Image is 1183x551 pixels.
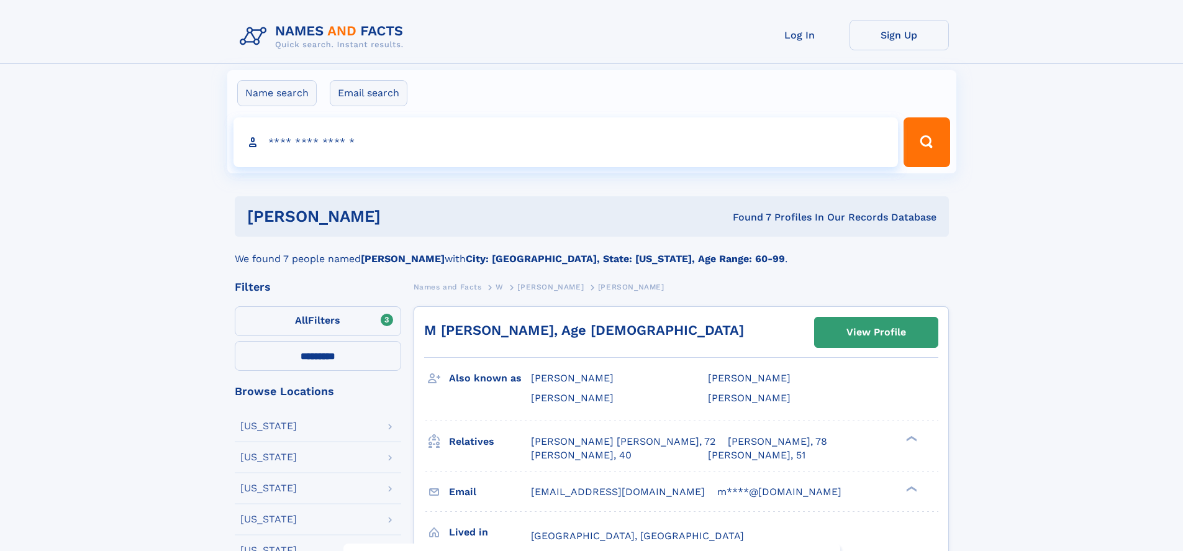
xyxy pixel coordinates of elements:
span: All [295,314,308,326]
span: W [496,283,504,291]
div: Browse Locations [235,386,401,397]
span: [GEOGRAPHIC_DATA], [GEOGRAPHIC_DATA] [531,530,744,542]
span: [PERSON_NAME] [531,372,614,384]
b: [PERSON_NAME] [361,253,445,265]
span: [PERSON_NAME] [517,283,584,291]
label: Filters [235,306,401,336]
h1: [PERSON_NAME] [247,209,557,224]
div: [US_STATE] [240,421,297,431]
div: Found 7 Profiles In Our Records Database [556,211,936,224]
a: Names and Facts [414,279,482,294]
a: W [496,279,504,294]
a: [PERSON_NAME], 51 [708,449,805,462]
h3: Lived in [449,522,531,543]
a: [PERSON_NAME], 78 [728,435,827,449]
label: Email search [330,80,407,106]
div: Filters [235,281,401,293]
div: View Profile [846,318,906,347]
span: [EMAIL_ADDRESS][DOMAIN_NAME] [531,486,705,498]
span: [PERSON_NAME] [531,392,614,404]
img: Logo Names and Facts [235,20,414,53]
div: [US_STATE] [240,483,297,493]
h3: Email [449,481,531,503]
a: [PERSON_NAME] [517,279,584,294]
a: Log In [750,20,850,50]
button: Search Button [904,117,950,167]
div: ❯ [903,485,918,493]
b: City: [GEOGRAPHIC_DATA], State: [US_STATE], Age Range: 60-99 [466,253,785,265]
a: M [PERSON_NAME], Age [DEMOGRAPHIC_DATA] [424,322,744,338]
input: search input [233,117,899,167]
div: [US_STATE] [240,452,297,462]
span: [PERSON_NAME] [708,392,791,404]
span: [PERSON_NAME] [598,283,664,291]
a: [PERSON_NAME] [PERSON_NAME], 72 [531,435,715,449]
label: Name search [237,80,317,106]
a: [PERSON_NAME], 40 [531,449,632,462]
h3: Relatives [449,431,531,452]
div: [US_STATE] [240,514,297,524]
h3: Also known as [449,368,531,389]
div: We found 7 people named with . [235,237,949,266]
a: Sign Up [850,20,949,50]
span: [PERSON_NAME] [708,372,791,384]
div: ❯ [903,434,918,442]
a: View Profile [815,317,938,347]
